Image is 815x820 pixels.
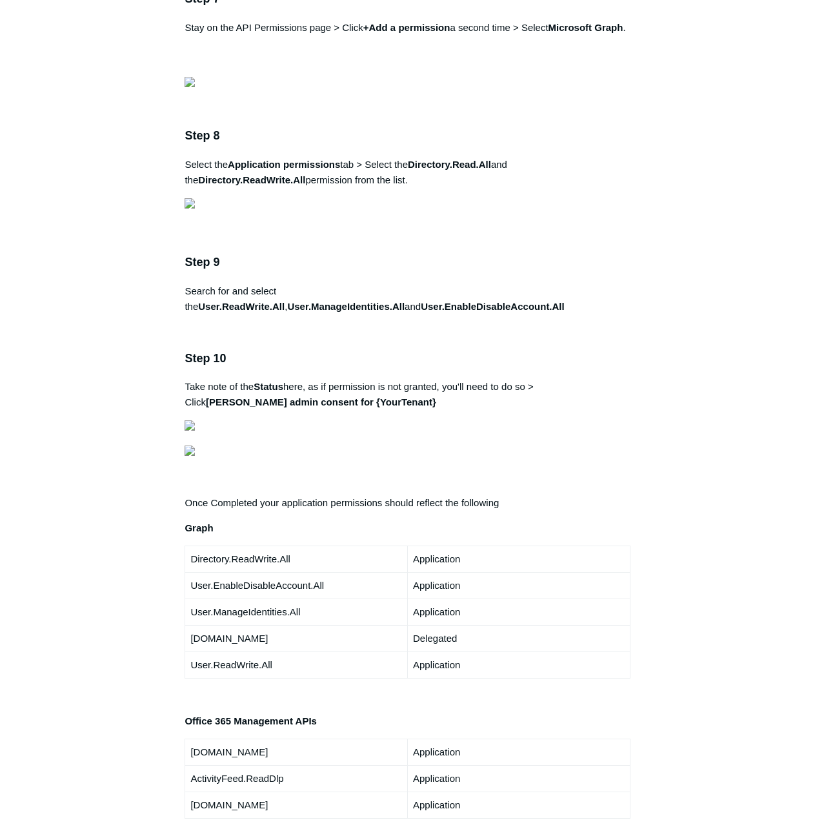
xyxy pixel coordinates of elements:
td: Application [407,766,630,792]
td: Application [407,792,630,819]
h3: Step 9 [185,253,630,272]
td: [DOMAIN_NAME] [185,792,408,819]
td: Directory.ReadWrite.All [185,546,408,573]
p: Stay on the API Permissions page > Click a second time > Select . [185,20,630,67]
img: 28065668144659 [185,198,195,209]
h3: Step 8 [185,127,630,145]
img: 28065698685203 [185,77,195,87]
strong: User.ManageIdentities.All [287,301,405,312]
p: Once Completed your application permissions should reflect the following [185,495,630,511]
h3: Step 10 [185,349,630,368]
td: ActivityFeed.ReadDlp [185,766,408,792]
strong: Office 365 Management APIs [185,715,317,726]
p: Search for and select the [185,283,630,314]
strong: User.ReadWrite.All [198,301,285,312]
span: , and [285,301,565,312]
strong: [PERSON_NAME] admin consent for {YourTenant} [206,396,436,407]
td: User.ReadWrite.All [185,652,408,679]
strong: Graph [185,522,213,533]
p: Select the tab > Select the and the permission from the list. [185,157,630,188]
strong: Status [254,381,283,392]
strong: +Add a permission [363,22,450,33]
strong: User.EnableDisableAccount.All [421,301,565,312]
td: User.EnableDisableAccount.All [185,573,408,599]
td: Delegated [407,626,630,652]
img: 28066014540947 [185,446,195,456]
strong: Application permissions [228,159,340,170]
td: User.ManageIdentities.All [185,599,408,626]
td: [DOMAIN_NAME] [185,626,408,652]
p: Take note of the here, as if permission is not granted, you'll need to do so > Click [185,379,630,410]
strong: Directory.Read.All [408,159,491,170]
strong: Directory.ReadWrite.All [198,174,305,185]
td: Application [407,599,630,626]
img: 28065698722835 [185,420,195,431]
td: [DOMAIN_NAME] [185,739,408,766]
td: Application [407,546,630,573]
td: Application [407,739,630,766]
td: Application [407,652,630,679]
strong: Microsoft Graph [548,22,623,33]
td: Application [407,573,630,599]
